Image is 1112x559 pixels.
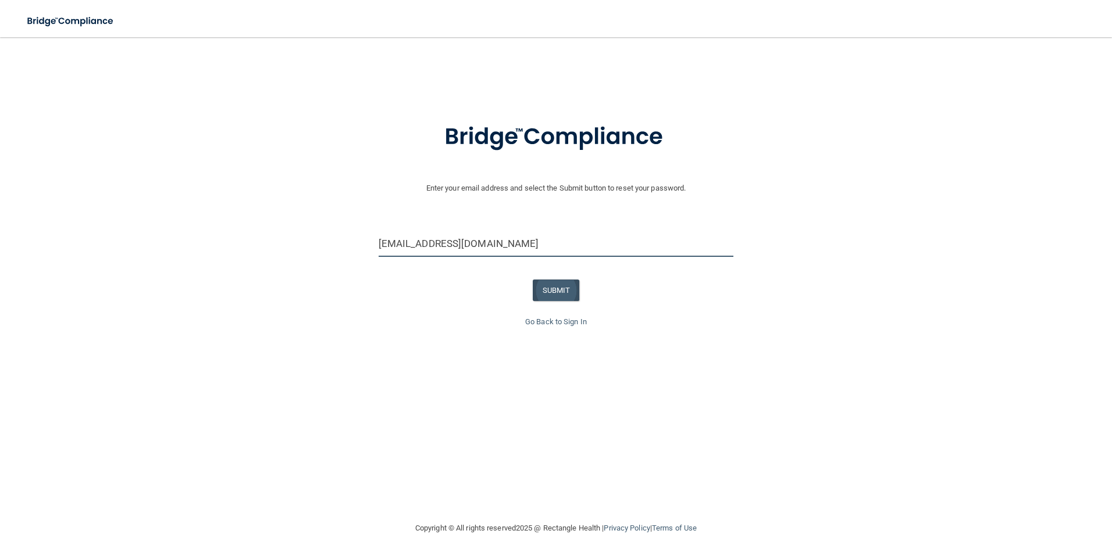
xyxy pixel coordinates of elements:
img: bridge_compliance_login_screen.278c3ca4.svg [17,9,124,33]
a: Terms of Use [652,524,697,532]
iframe: Drift Widget Chat Controller [911,476,1098,523]
a: Privacy Policy [604,524,650,532]
img: bridge_compliance_login_screen.278c3ca4.svg [420,107,692,167]
div: Copyright © All rights reserved 2025 @ Rectangle Health | | [344,510,768,547]
button: SUBMIT [533,279,580,301]
a: Go Back to Sign In [525,317,587,326]
input: Email [379,231,734,257]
